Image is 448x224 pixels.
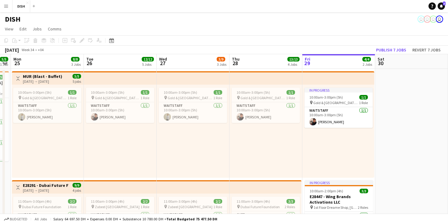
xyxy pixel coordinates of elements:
[213,96,222,100] span: 1 Role
[286,199,295,204] span: 3/3
[168,96,213,100] span: Gold & [GEOGRAPHIC_DATA], [PERSON_NAME] Rd - Al Quoz - Al Quoz Industrial Area 3 - [GEOGRAPHIC_DA...
[304,88,373,128] app-job-card: In progress10:00am-3:00pm (5h)1/1 Gold & [GEOGRAPHIC_DATA], [PERSON_NAME] Rd - Al Quoz - Al Quoz ...
[13,88,81,123] app-job-card: 10:00am-3:00pm (5h)1/1 Gold & [GEOGRAPHIC_DATA], [PERSON_NAME] Rd - Al Quoz - Al Quoz Industrial ...
[73,183,81,187] span: 9/9
[13,102,81,123] app-card-role: Waitstaff1/110:00am-3:00pm (5h)[PERSON_NAME]
[20,26,27,32] span: Edit
[5,15,20,24] h1: DISH
[286,96,295,100] span: 1 Role
[141,90,149,95] span: 1/1
[304,88,373,93] div: In progress
[159,102,227,123] app-card-role: Waitstaff1/110:00am-3:00pm (5h)[PERSON_NAME]
[362,57,371,61] span: 4/4
[73,74,81,79] span: 5/5
[213,205,222,209] span: 1 Role
[23,183,68,188] h3: E28291 - Dubai Future Foundation
[71,62,81,67] div: 3 Jobs
[363,62,372,67] div: 2 Jobs
[5,26,13,32] span: View
[304,107,373,128] app-card-role: Waitstaff1/110:00am-3:00pm (5h)[PERSON_NAME]
[287,57,300,61] span: 13/13
[159,56,167,62] span: Wed
[95,205,140,209] span: Zabeel [GEOGRAPHIC_DATA]
[86,56,93,62] span: Tue
[33,26,42,32] span: Jobs
[305,180,373,185] div: In progress
[236,199,270,204] span: 11:00am-3:00pm (4h)
[240,96,286,100] span: Gold & [GEOGRAPHIC_DATA], [PERSON_NAME] Rd - Al Quoz - Al Quoz Industrial Area 3 - [GEOGRAPHIC_DA...
[23,74,62,79] h3: MUR (Blast - Buffet)
[141,199,149,204] span: 2/2
[359,100,368,105] span: 1 Role
[45,25,64,33] a: Comms
[232,88,300,123] app-job-card: 10:00am-3:00pm (5h)1/1 Gold & [GEOGRAPHIC_DATA], [PERSON_NAME] Rd - Al Quoz - Al Quoz Industrial ...
[73,187,81,193] div: 4 jobs
[285,205,295,209] span: 2 Roles
[288,62,299,67] div: 4 Jobs
[231,60,240,67] span: 28
[86,102,154,123] app-card-role: Waitstaff1/110:00am-3:00pm (5h)[PERSON_NAME]
[68,90,76,95] span: 1/1
[38,47,44,52] div: +04
[68,199,76,204] span: 2/2
[34,217,48,221] span: All jobs
[5,47,19,53] div: [DATE]
[91,90,124,95] span: 10:00am-3:00pm (5h)
[430,16,437,23] app-user-avatar: Tracy Secreto
[286,90,295,95] span: 1/1
[68,96,76,100] span: 1 Role
[443,2,446,5] span: 3
[314,205,358,210] span: 1st Floor Dreame Shop, [GEOGRAPHIC_DATA]
[214,199,222,204] span: 2/2
[2,25,16,33] a: View
[305,194,373,205] h3: E28447 - Wing Brands Activations LLC
[3,216,28,222] button: Budgeted
[17,25,29,33] a: Edit
[166,217,217,221] span: Total Budgeted 75 477.50 DH
[142,57,154,61] span: 12/12
[86,88,154,123] app-job-card: 10:00am-3:00pm (5h)1/1 Gold & [GEOGRAPHIC_DATA], [PERSON_NAME] Rd - Al Quoz - Al Quoz Industrial ...
[142,62,154,67] div: 5 Jobs
[12,0,30,12] button: DISH
[168,205,212,209] span: Zabeel [GEOGRAPHIC_DATA]
[378,56,384,62] span: Sat
[95,96,140,100] span: Gold & [GEOGRAPHIC_DATA], [PERSON_NAME] Rd - Al Quoz - Al Quoz Industrial Area 3 - [GEOGRAPHIC_DA...
[85,60,93,67] span: 26
[53,217,217,221] div: Salary 64 697.50 DH + Expenses 0.00 DH + Subsistence 10 780.00 DH =
[360,189,368,193] span: 3/3
[436,16,443,23] app-user-avatar: Tracy Secreto
[13,56,21,62] span: Mon
[23,79,62,84] div: [DATE] → [DATE]
[358,205,368,210] span: 2 Roles
[305,56,310,62] span: Fri
[377,60,384,67] span: 30
[438,2,445,10] a: 3
[20,47,35,52] span: Week 34
[91,199,124,204] span: 11:00am-3:00pm (4h)
[410,46,443,54] button: Revert 7 jobs
[22,96,68,100] span: Gold & [GEOGRAPHIC_DATA], [PERSON_NAME] Rd - Al Quoz - Al Quoz Industrial Area 3 - [GEOGRAPHIC_DA...
[304,60,310,67] span: 29
[217,57,225,61] span: 3/9
[232,102,300,123] app-card-role: Waitstaff1/110:00am-3:00pm (5h)[PERSON_NAME]
[359,95,368,100] span: 1/1
[217,62,226,67] div: 3 Jobs
[159,88,227,123] app-job-card: 10:00am-3:00pm (5h)1/1 Gold & [GEOGRAPHIC_DATA], [PERSON_NAME] Rd - Al Quoz - Al Quoz Industrial ...
[10,217,27,221] span: Budgeted
[164,199,197,204] span: 11:00am-3:00pm (4h)
[309,95,343,100] span: 10:00am-3:00pm (5h)
[71,57,80,61] span: 8/8
[214,90,222,95] span: 1/1
[12,60,21,67] span: 25
[30,25,44,33] a: Jobs
[240,205,280,209] span: Dubai Future Foundation
[236,90,270,95] span: 10:00am-3:00pm (5h)
[73,79,81,84] div: 5 jobs
[48,26,62,32] span: Comms
[68,205,76,209] span: 1 Role
[140,205,149,209] span: 1 Role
